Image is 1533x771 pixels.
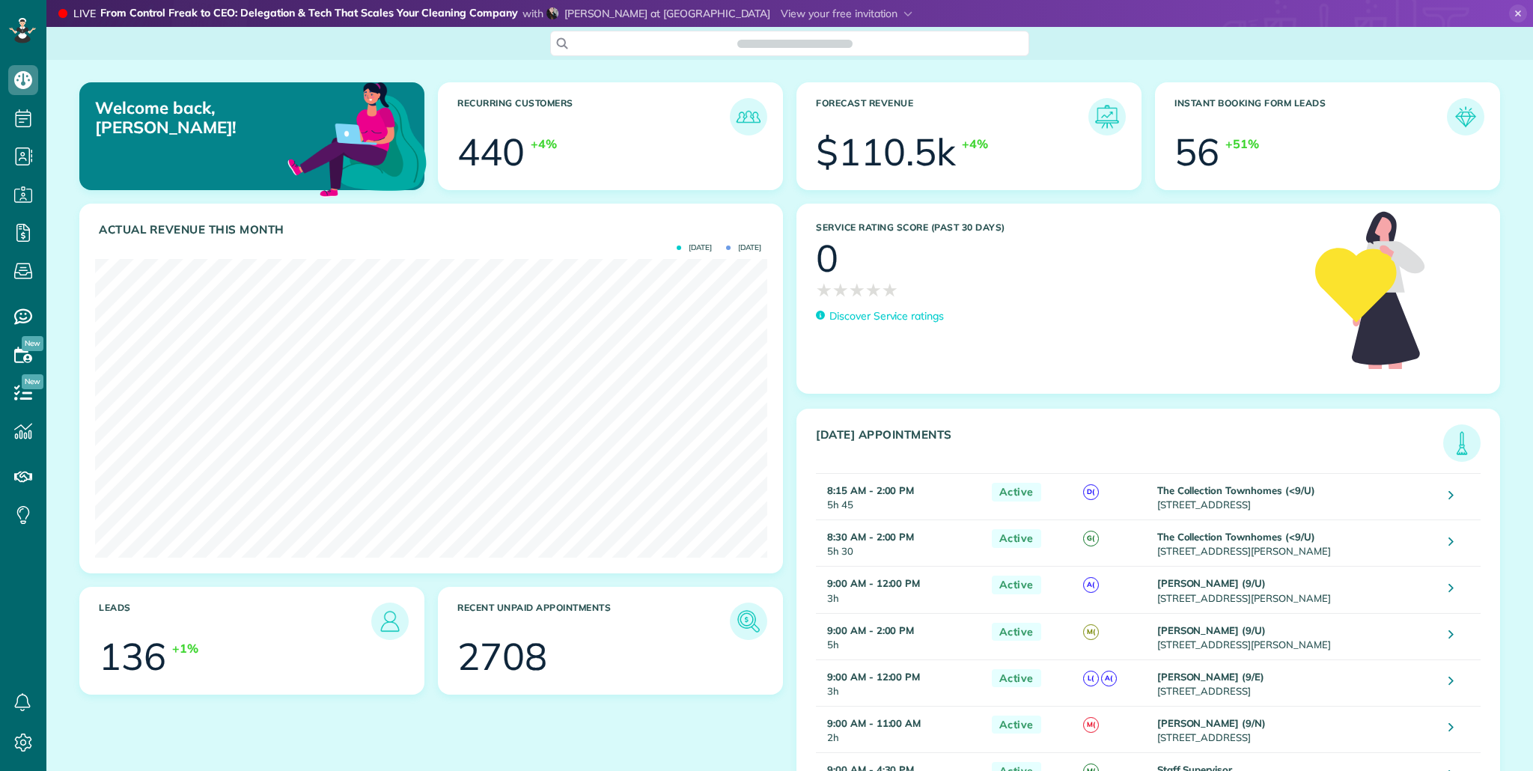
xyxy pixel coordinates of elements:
[1451,102,1481,132] img: icon_form_leads-04211a6a04a5b2264e4ee56bc0799ec3eb69b7e499cbb523a139df1d13a81ae0.png
[1153,520,1438,567] td: [STREET_ADDRESS][PERSON_NAME]
[827,484,914,496] strong: 8:15 AM - 2:00 PM
[816,613,984,659] td: 5h
[734,102,764,132] img: icon_recurring_customers-cf858462ba22bcd05b5a5880d41d6543d210077de5bb9ebc9590e49fd87d84ed.png
[992,669,1041,688] span: Active
[99,223,767,237] h3: Actual Revenue this month
[827,577,920,589] strong: 9:00 AM - 12:00 PM
[564,7,771,20] span: [PERSON_NAME] at [GEOGRAPHIC_DATA]
[99,638,166,675] div: 136
[1157,717,1266,729] strong: [PERSON_NAME] (9/N)
[816,520,984,567] td: 5h 30
[816,98,1088,135] h3: Forecast Revenue
[882,277,898,303] span: ★
[457,98,730,135] h3: Recurring Customers
[816,474,984,520] td: 5h 45
[531,135,557,153] div: +4%
[832,277,849,303] span: ★
[1083,671,1099,686] span: L(
[284,65,430,210] img: dashboard_welcome-42a62b7d889689a78055ac9021e634bf52bae3f8056760290aed330b23ab8690.png
[827,717,921,729] strong: 9:00 AM - 11:00 AM
[816,222,1300,233] h3: Service Rating score (past 30 days)
[1157,624,1266,636] strong: [PERSON_NAME] (9/U)
[816,428,1443,462] h3: [DATE] Appointments
[1092,102,1122,132] img: icon_forecast_revenue-8c13a41c7ed35a8dcfafea3cbb826a0462acb37728057bba2d056411b612bbbe.png
[172,640,198,657] div: +1%
[1153,659,1438,706] td: [STREET_ADDRESS]
[1101,671,1117,686] span: A(
[95,98,314,138] p: Welcome back, [PERSON_NAME]!
[734,606,764,636] img: icon_unpaid_appointments-47b8ce3997adf2238b356f14209ab4cced10bd1f174958f3ca8f1d0dd7fffeee.png
[1157,484,1315,496] strong: The Collection Townhomes (<9/U)
[816,133,956,171] div: $110.5k
[1153,706,1438,752] td: [STREET_ADDRESS]
[962,135,988,153] div: +4%
[1174,98,1447,135] h3: Instant Booking Form Leads
[1157,577,1266,589] strong: [PERSON_NAME] (9/U)
[849,277,865,303] span: ★
[1447,428,1477,458] img: icon_todays_appointments-901f7ab196bb0bea1936b74009e4eb5ffbc2d2711fa7634e0d609ed5ef32b18b.png
[992,529,1041,548] span: Active
[546,7,558,19] img: shania-gladwell-6797a017bd7bf123f9365e7c430506f42b0a3696308763b8e5c002cb2b4c4d73.jpg
[992,716,1041,734] span: Active
[865,277,882,303] span: ★
[816,240,838,277] div: 0
[816,567,984,613] td: 3h
[1083,577,1099,593] span: A(
[522,7,543,20] span: with
[816,308,944,324] a: Discover Service ratings
[1153,567,1438,613] td: [STREET_ADDRESS][PERSON_NAME]
[1153,474,1438,520] td: [STREET_ADDRESS]
[816,277,832,303] span: ★
[457,133,525,171] div: 440
[827,531,914,543] strong: 8:30 AM - 2:00 PM
[99,603,371,640] h3: Leads
[1157,671,1264,683] strong: [PERSON_NAME] (9/E)
[992,483,1041,502] span: Active
[100,6,518,22] strong: From Control Freak to CEO: Delegation & Tech That Scales Your Cleaning Company
[1174,133,1219,171] div: 56
[992,576,1041,594] span: Active
[677,244,712,252] span: [DATE]
[1225,135,1259,153] div: +51%
[1153,613,1438,659] td: [STREET_ADDRESS][PERSON_NAME]
[829,308,944,324] p: Discover Service ratings
[22,336,43,351] span: New
[22,374,43,389] span: New
[827,671,920,683] strong: 9:00 AM - 12:00 PM
[1157,531,1315,543] strong: The Collection Townhomes (<9/U)
[1083,484,1099,500] span: D(
[1083,717,1099,733] span: M(
[1083,531,1099,546] span: G(
[457,603,730,640] h3: Recent unpaid appointments
[375,606,405,636] img: icon_leads-1bed01f49abd5b7fead27621c3d59655bb73ed531f8eeb49469d10e621d6b896.png
[816,706,984,752] td: 2h
[992,623,1041,642] span: Active
[816,659,984,706] td: 3h
[827,624,914,636] strong: 9:00 AM - 2:00 PM
[457,638,547,675] div: 2708
[752,36,837,51] span: Search ZenMaid…
[726,244,761,252] span: [DATE]
[1083,624,1099,640] span: M(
